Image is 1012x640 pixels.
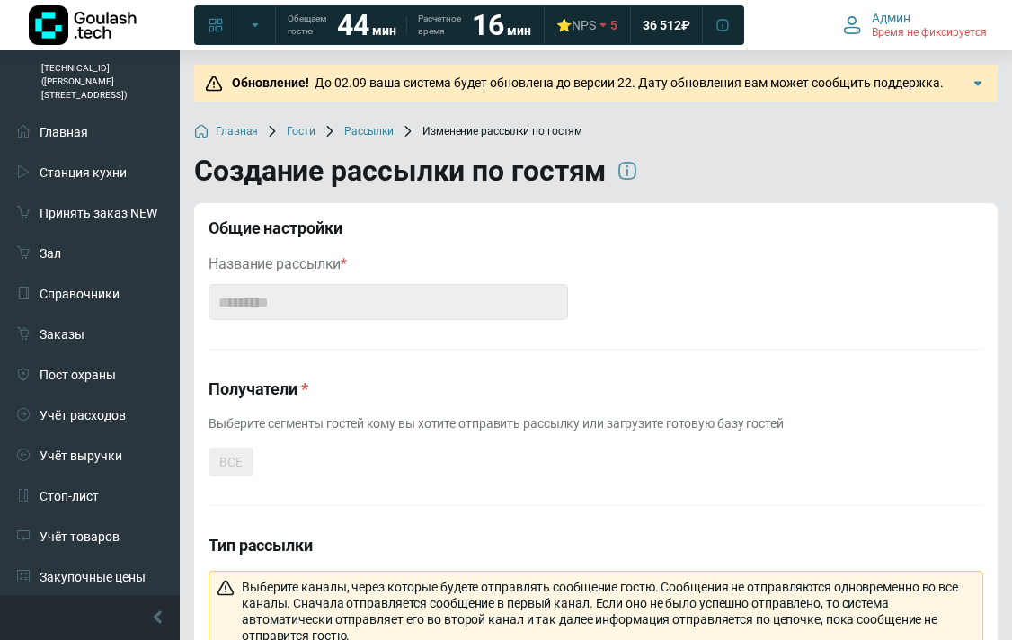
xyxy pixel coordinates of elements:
[29,5,137,45] img: Логотип компании Goulash.tech
[216,124,258,138] a: Главная
[832,6,998,44] button: Админ Время не фиксируется
[507,23,531,38] span: мин
[372,23,396,38] span: мин
[872,10,910,26] span: Админ
[418,13,461,38] span: Расчетное время
[610,17,617,33] span: 5
[556,17,596,33] div: ⭐
[209,535,313,556] h4: Тип рассылки
[209,218,983,239] h2: Общие настройки
[337,8,369,42] strong: 44
[422,124,582,138] span: Изменение рассылки по гостям
[288,13,326,38] span: Обещаем гостю
[572,18,596,32] span: NPS
[209,414,983,433] p: Выберите сегменты гостей кому вы хотите отправить рассылку или загрузите готовую базу гостей
[632,9,701,41] a: 36 512 ₽
[209,448,253,476] div: ВСЕ
[969,75,987,93] img: Подробнее
[287,124,315,138] a: Гости
[232,76,309,90] b: Обновление!
[194,153,606,189] h1: Создание рассылки по гостям
[205,75,223,93] img: Предупреждение
[277,9,542,41] a: Обещаем гостю 44 мин Расчетное время 16 мин
[226,76,944,109] span: До 02.09 ваша система будет обновлена до версии 22. Дату обновления вам может сообщить поддержка....
[209,253,568,275] div: Название рассылки
[546,9,628,41] a: ⭐NPS 5
[643,17,681,33] span: 36 512
[344,124,394,138] a: Рассылки
[209,378,983,400] h4: Получатели
[472,8,504,42] strong: 16
[681,17,690,33] span: ₽
[872,26,987,40] span: Время не фиксируется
